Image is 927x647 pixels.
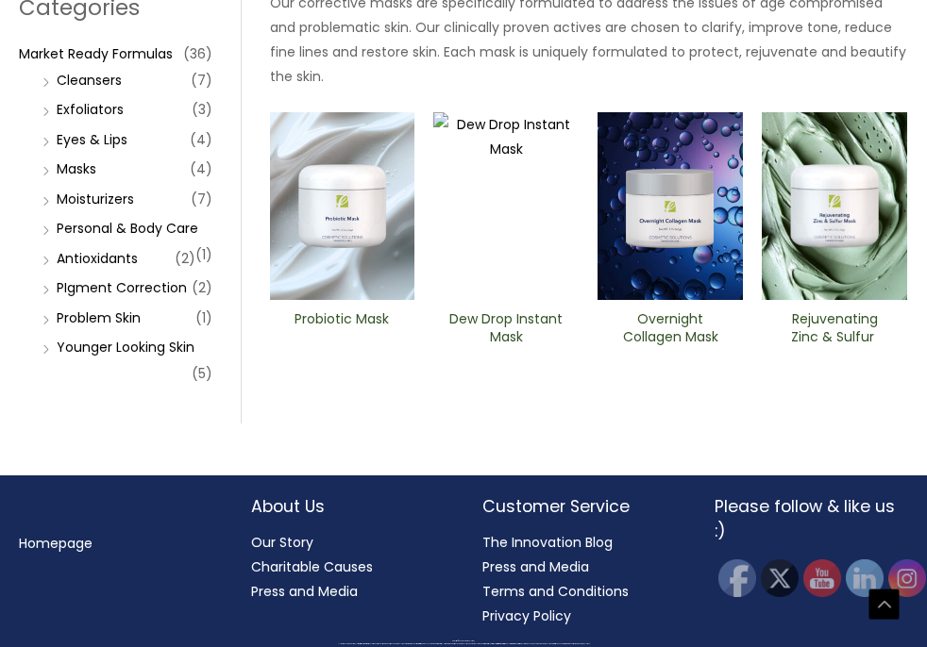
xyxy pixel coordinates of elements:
a: Exfoliators [57,100,124,119]
img: Twitter [761,559,799,597]
h2: Probiotic Mask [285,310,398,346]
img: Facebook [718,559,756,597]
a: PIgment Correction [57,278,187,297]
a: Privacy Policy [482,606,571,625]
a: The Innovation Blog [482,533,613,552]
img: Rejuvenating Zinc & Sulfur ​Mask [762,112,907,300]
a: Overnight Collagen Mask [614,310,727,353]
a: Press and Media [482,557,589,576]
span: (4) [190,126,212,153]
a: Masks [57,159,96,178]
a: Rejuvenating Zinc & Sulfur ​Mask [778,310,891,353]
h2: Dew Drop Instant Mask [449,310,563,346]
a: Our Story [251,533,313,552]
span: (2) [175,245,195,272]
a: Moisturizers [57,190,134,208]
span: (5) [192,360,212,387]
a: Eyes & Lips [57,130,127,149]
img: Probiotic Mask [270,112,415,300]
div: Copyright © 2025 [33,640,894,642]
span: (1) [195,305,212,331]
nav: About Us [251,530,446,604]
span: (1) [195,241,212,268]
h2: Rejuvenating Zinc & Sulfur ​Mask [778,310,891,346]
img: Dew Drop Instant Mask [433,112,579,300]
h2: Customer Service [482,494,677,519]
a: Antioxidants [57,249,138,268]
img: Overnight Collagen Mask [598,112,743,300]
a: Problem Skin [57,308,141,327]
a: Press and Media [251,582,358,601]
span: (7) [191,67,212,93]
h2: Overnight Collagen Mask [614,310,727,346]
span: (7) [191,186,212,212]
span: (4) [190,156,212,182]
span: (2) [192,274,212,301]
a: Probiotic Mask [285,310,398,353]
span: (36) [183,41,212,67]
a: Cleansers [57,71,122,90]
nav: Customer Service [482,530,677,628]
span: Cosmetic Solutions [463,640,475,641]
div: All material on this Website, including design, text, images, logos and sounds, are owned by Cosm... [33,643,894,645]
a: Market Ready Formulas [19,44,173,63]
a: Younger Looking Skin [57,338,194,357]
a: Charitable Causes [251,557,373,576]
h2: Please follow & like us :) [715,494,909,544]
h2: About Us [251,494,446,519]
span: (3) [192,96,212,123]
a: Terms and Conditions [482,582,629,601]
a: Homepage [19,534,93,553]
a: Dew Drop Instant Mask [449,310,563,353]
nav: Menu [19,531,213,556]
a: Personal & Body Care [57,219,198,238]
